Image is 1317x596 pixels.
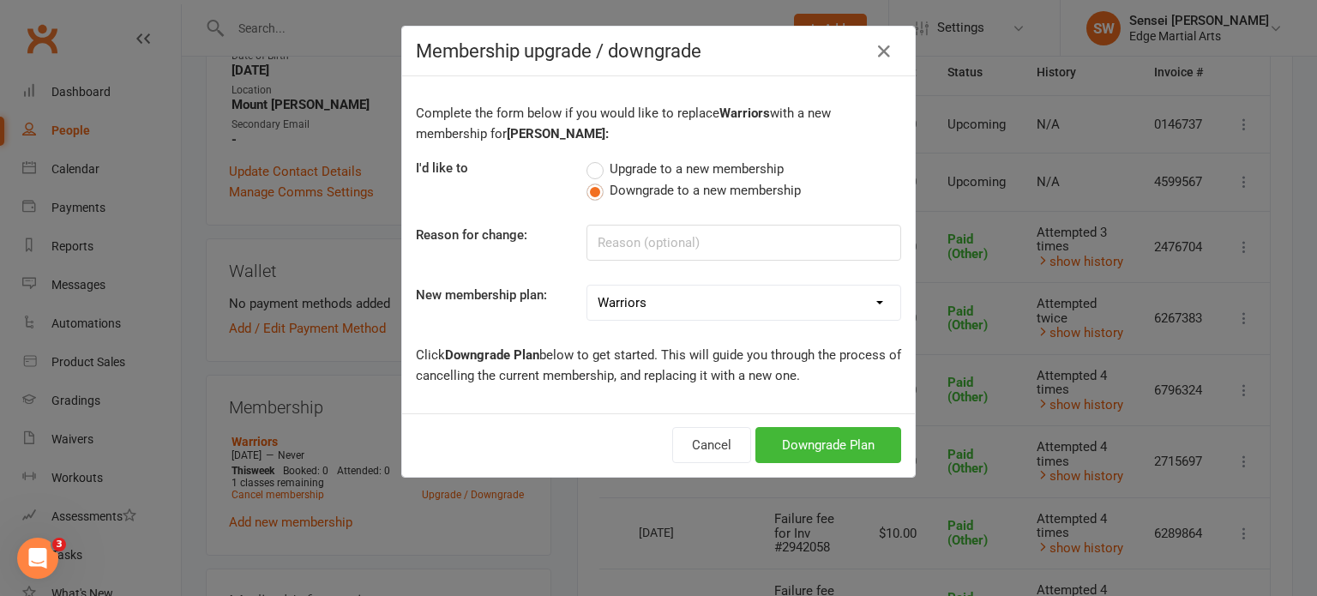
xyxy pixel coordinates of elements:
[17,538,58,579] iframe: Intercom live chat
[416,103,901,144] p: Complete the form below if you would like to replace with a new membership for
[416,158,468,178] label: I'd like to
[507,126,609,141] b: [PERSON_NAME]:
[52,538,66,551] span: 3
[416,345,901,386] p: Click below to get started. This will guide you through the process of cancelling the current mem...
[719,105,770,121] b: Warriors
[870,38,898,65] button: Close
[416,40,901,62] h4: Membership upgrade / downgrade
[755,427,901,463] button: Downgrade Plan
[416,225,527,245] label: Reason for change:
[672,427,751,463] button: Cancel
[610,159,784,177] span: Upgrade to a new membership
[416,285,547,305] label: New membership plan:
[586,225,901,261] input: Reason (optional)
[610,180,801,198] span: Downgrade to a new membership
[445,347,539,363] b: Downgrade Plan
